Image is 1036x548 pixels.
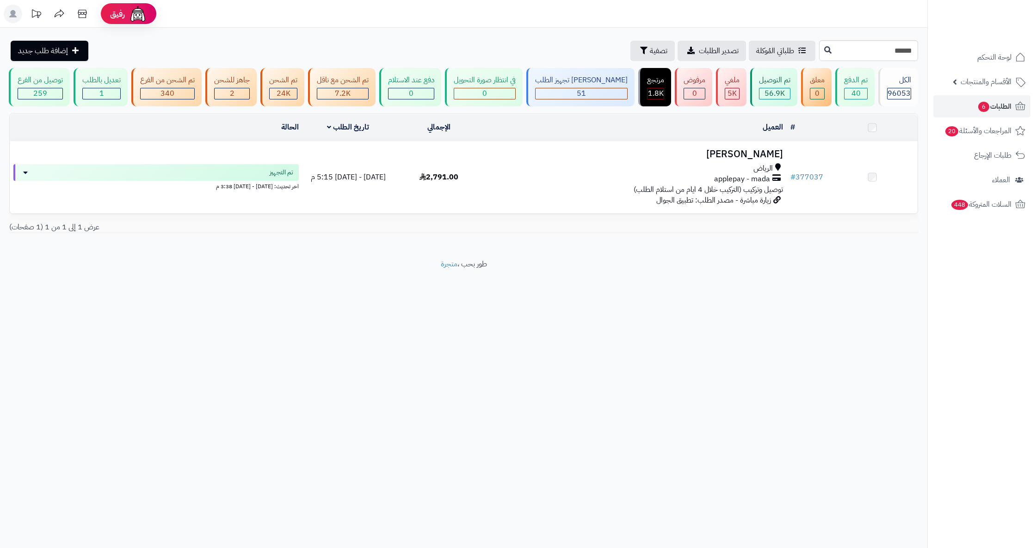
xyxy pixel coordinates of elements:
span: الطلبات [977,100,1011,113]
a: العملاء [933,169,1030,191]
a: في انتظار صورة التحويل 0 [443,68,524,106]
div: تم الدفع [844,75,868,86]
div: 0 [810,88,824,99]
h3: [PERSON_NAME] [488,149,783,160]
span: 40 [851,88,861,99]
a: دفع عند الاستلام 0 [377,68,443,106]
div: توصيل من الفرع [18,75,63,86]
div: 0 [684,88,705,99]
div: اخر تحديث: [DATE] - [DATE] 3:38 م [13,181,299,191]
div: عرض 1 إلى 1 من 1 (1 صفحات) [2,222,464,233]
span: تم التجهيز [270,168,293,177]
div: 0 [388,88,434,99]
span: رفيق [110,8,125,19]
button: تصفية [630,41,675,61]
span: 0 [409,88,413,99]
a: تحديثات المنصة [25,5,48,25]
span: زيارة مباشرة - مصدر الطلب: تطبيق الجوال [656,195,771,206]
span: 20 [945,126,958,136]
a: العميل [763,122,783,133]
div: 1 [83,88,120,99]
div: 4993 [725,88,739,99]
div: 259 [18,88,62,99]
span: 340 [160,88,174,99]
a: متجرة [441,259,457,270]
div: 24030 [270,88,297,99]
a: تاريخ الطلب [327,122,369,133]
span: 5K [728,88,737,99]
span: 2 [230,88,234,99]
span: 0 [482,88,487,99]
div: مرتجع [647,75,664,86]
a: مرتجع 1.8K [636,68,673,106]
div: معلق [810,75,825,86]
div: تم الشحن [269,75,297,86]
div: [PERSON_NAME] تجهيز الطلب [535,75,628,86]
div: تعديل بالطلب [82,75,121,86]
span: توصيل وتركيب (التركيب خلال 4 ايام من استلام الطلب) [634,184,783,195]
span: الأقسام والمنتجات [961,75,1011,88]
div: في انتظار صورة التحويل [454,75,516,86]
a: توصيل من الفرع 259 [7,68,72,106]
a: # [790,122,795,133]
span: العملاء [992,173,1010,186]
a: تم الشحن مع ناقل 7.2K [306,68,377,106]
a: المراجعات والأسئلة20 [933,120,1030,142]
a: مرفوض 0 [673,68,714,106]
div: تم التوصيل [759,75,790,86]
div: 56909 [759,88,790,99]
div: 340 [141,88,194,99]
a: تم الدفع 40 [833,68,876,106]
img: ai-face.png [129,5,147,23]
span: إضافة طلب جديد [18,45,68,56]
div: الكل [887,75,911,86]
span: 1 [99,88,104,99]
div: 2 [215,88,249,99]
a: الحالة [281,122,299,133]
span: طلباتي المُوكلة [756,45,794,56]
span: 96053 [888,88,911,99]
span: [DATE] - [DATE] 5:15 م [311,172,386,183]
div: 40 [845,88,867,99]
span: 51 [577,88,586,99]
span: لوحة التحكم [977,51,1011,64]
a: الإجمالي [427,122,450,133]
a: إضافة طلب جديد [11,41,88,61]
span: 0 [815,88,820,99]
a: تم الشحن من الفرع 340 [129,68,203,106]
a: طلبات الإرجاع [933,144,1030,166]
a: لوحة التحكم [933,46,1030,68]
a: تم التوصيل 56.9K [748,68,799,106]
a: تعديل بالطلب 1 [72,68,129,106]
span: 448 [951,200,968,210]
span: طلبات الإرجاع [974,149,1011,162]
div: دفع عند الاستلام [388,75,434,86]
a: جاهز للشحن 2 [203,68,259,106]
span: 1.8K [648,88,664,99]
span: 56.9K [765,88,785,99]
span: الرياض [753,163,773,174]
div: 1834 [647,88,664,99]
a: الكل96053 [876,68,920,106]
a: طلباتي المُوكلة [749,41,815,61]
div: ملغي [725,75,740,86]
a: تم الشحن 24K [259,68,306,106]
span: applepay - mada [714,174,770,185]
span: 0 [692,88,697,99]
span: المراجعات والأسئلة [944,124,1011,137]
a: السلات المتروكة448 [933,193,1030,216]
a: #377037 [790,172,823,183]
div: جاهز للشحن [214,75,250,86]
span: # [790,172,795,183]
a: معلق 0 [799,68,833,106]
div: مرفوض [684,75,705,86]
span: السلات المتروكة [950,198,1011,211]
span: 6 [978,102,989,112]
span: 2,791.00 [419,172,458,183]
span: 24K [277,88,290,99]
div: 51 [536,88,627,99]
div: 0 [454,88,515,99]
div: 7222 [317,88,368,99]
a: الطلبات6 [933,95,1030,117]
span: 7.2K [335,88,351,99]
